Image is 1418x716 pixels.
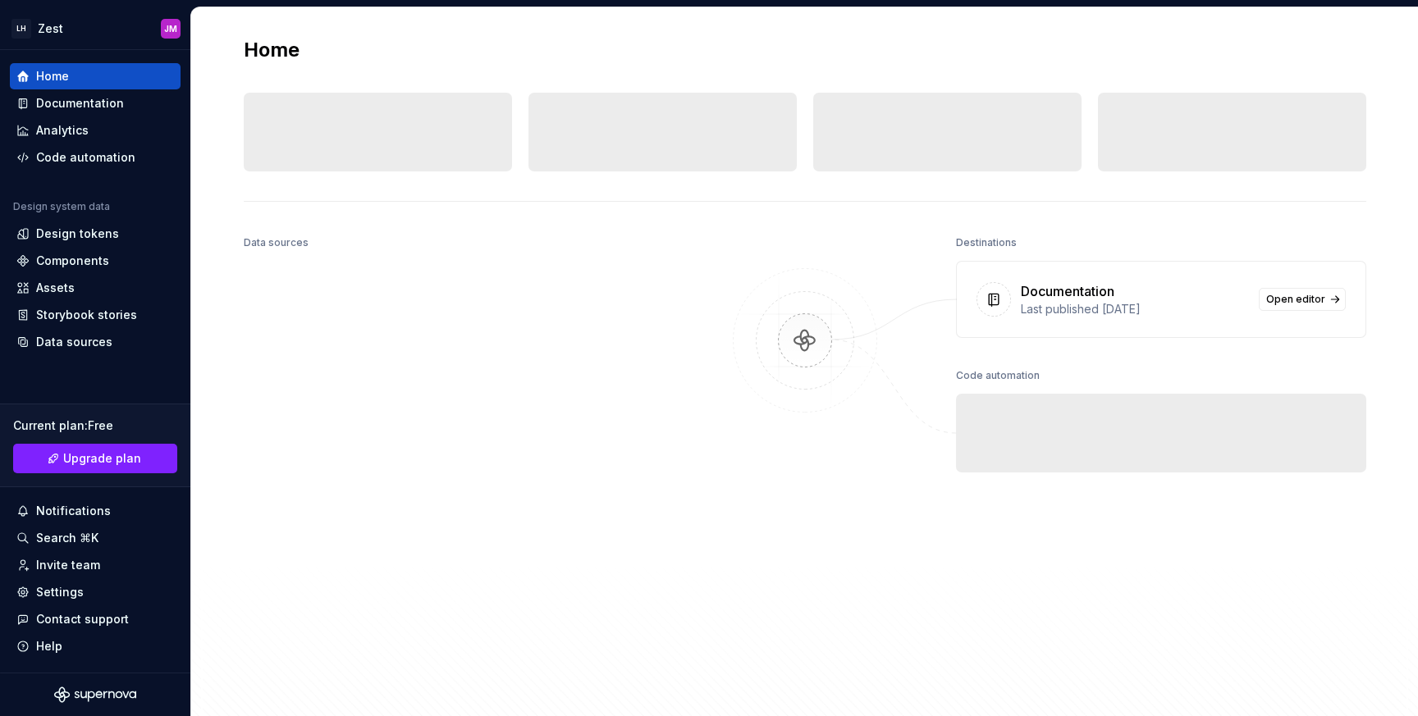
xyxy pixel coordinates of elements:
div: Assets [36,280,75,296]
div: JM [164,22,177,35]
div: Destinations [956,231,1017,254]
a: Upgrade plan [13,444,177,473]
a: Components [10,248,181,274]
button: Help [10,633,181,659]
div: Storybook stories [36,307,137,323]
button: Search ⌘K [10,525,181,551]
a: Code automation [10,144,181,171]
div: Components [36,253,109,269]
h2: Home [244,37,300,63]
div: Data sources [244,231,309,254]
div: Documentation [1021,281,1114,301]
div: Home [36,68,69,84]
div: Data sources [36,334,112,350]
div: Code automation [956,364,1040,387]
a: Storybook stories [10,302,181,328]
div: Design tokens [36,226,119,242]
div: Contact support [36,611,129,627]
div: Zest [38,21,63,37]
div: Help [36,638,62,654]
a: Home [10,63,181,89]
div: Design system data [13,200,110,213]
div: Analytics [36,122,89,139]
a: Open editor [1259,288,1346,311]
a: Settings [10,579,181,605]
span: Upgrade plan [63,450,141,467]
a: Analytics [10,117,181,144]
button: Contact support [10,606,181,632]
div: Invite team [36,557,100,573]
div: Code automation [36,149,135,166]
div: Search ⌘K [36,530,98,546]
button: Notifications [10,498,181,524]
div: Settings [36,584,84,600]
button: LHZestJM [3,11,187,46]
span: Open editor [1266,293,1325,306]
a: Design tokens [10,221,181,247]
div: Last published [DATE] [1021,301,1249,317]
div: Documentation [36,95,124,112]
a: Data sources [10,329,181,355]
a: Invite team [10,552,181,578]
div: Current plan : Free [13,417,177,434]
svg: Supernova Logo [54,686,136,703]
div: LH [11,19,31,39]
a: Assets [10,275,181,301]
a: Documentation [10,90,181,116]
div: Notifications [36,503,111,519]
